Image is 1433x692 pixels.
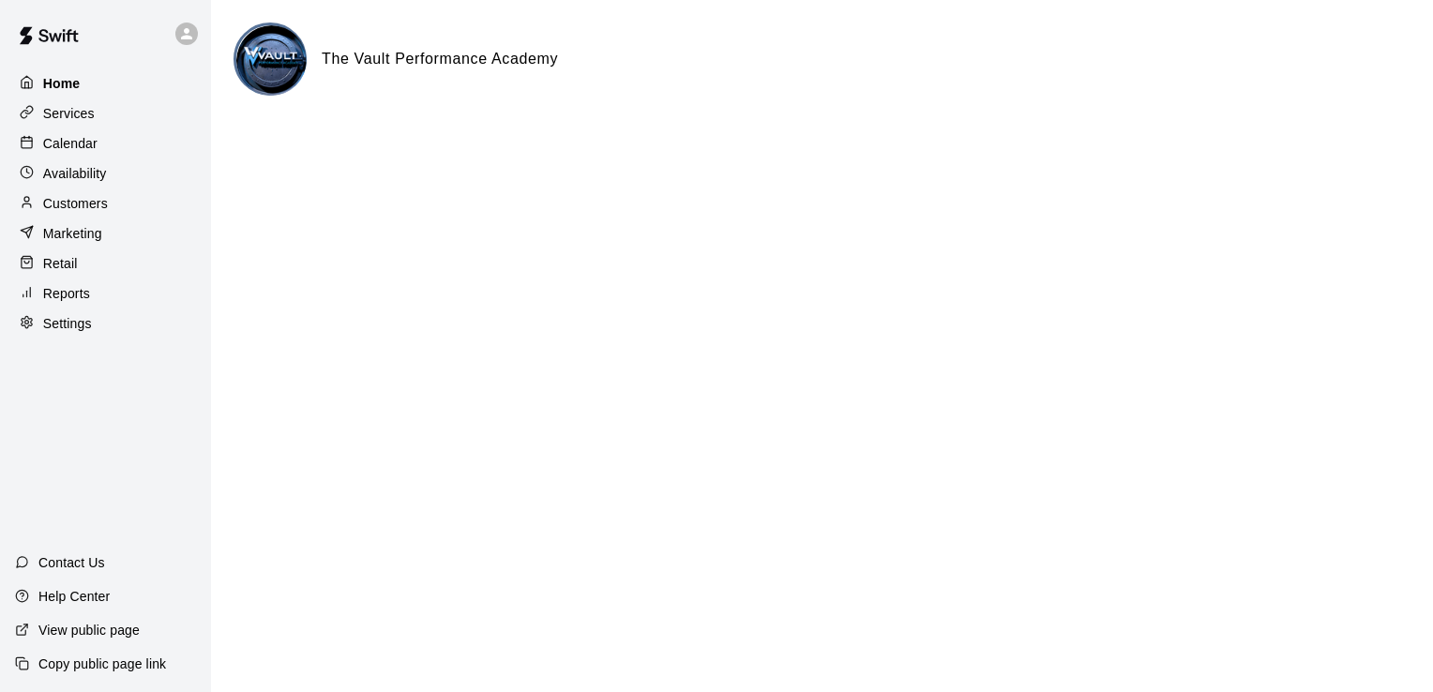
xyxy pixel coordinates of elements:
[15,159,196,188] a: Availability
[15,219,196,248] a: Marketing
[43,284,90,303] p: Reports
[43,254,78,273] p: Retail
[15,129,196,158] a: Calendar
[38,587,110,606] p: Help Center
[15,249,196,278] a: Retail
[15,69,196,98] a: Home
[15,189,196,218] a: Customers
[43,314,92,333] p: Settings
[43,74,81,93] p: Home
[15,279,196,308] a: Reports
[43,164,107,183] p: Availability
[15,309,196,338] a: Settings
[38,621,140,639] p: View public page
[43,104,95,123] p: Services
[38,553,105,572] p: Contact Us
[38,654,166,673] p: Copy public page link
[236,25,307,96] img: The Vault Performance Academy logo
[43,194,108,213] p: Customers
[43,134,98,153] p: Calendar
[43,224,102,243] p: Marketing
[322,47,558,71] h6: The Vault Performance Academy
[15,99,196,128] a: Services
